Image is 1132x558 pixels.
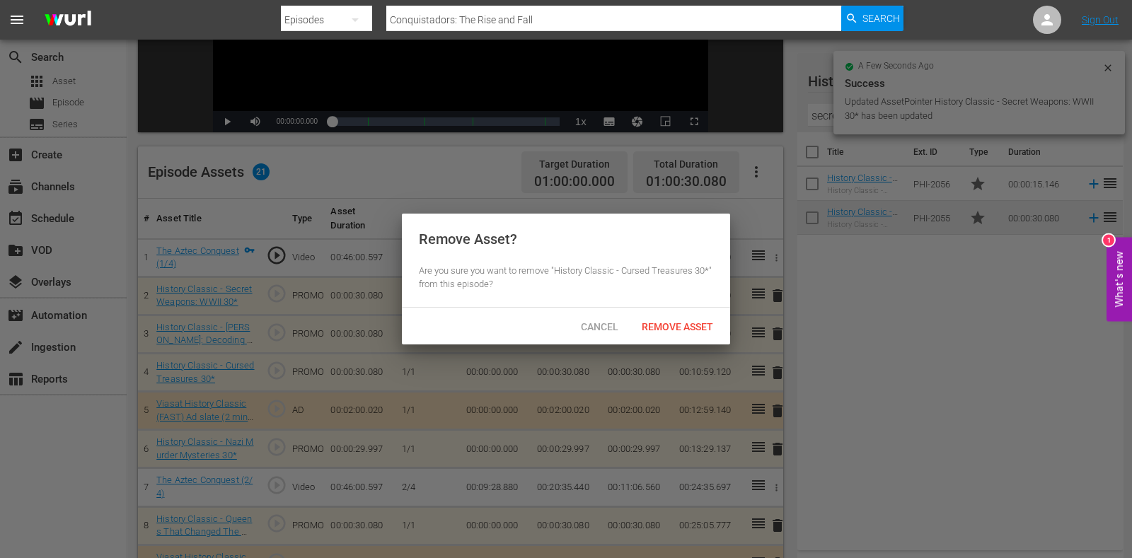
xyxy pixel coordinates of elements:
[841,6,903,31] button: Search
[1082,14,1119,25] a: Sign Out
[1103,234,1114,245] div: 1
[630,321,724,332] span: Remove Asset
[1107,237,1132,321] button: Open Feedback Widget
[419,231,517,248] div: Remove Asset?
[8,11,25,28] span: menu
[568,313,630,339] button: Cancel
[419,265,713,291] div: Are you sure you want to remove "History Classic - Cursed Treasures 30*" from this episode?
[34,4,102,37] img: ans4CAIJ8jUAAAAAAAAAAAAAAAAAAAAAAAAgQb4GAAAAAAAAAAAAAAAAAAAAAAAAJMjXAAAAAAAAAAAAAAAAAAAAAAAAgAT5G...
[630,313,724,339] button: Remove Asset
[570,321,630,332] span: Cancel
[862,6,900,31] span: Search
